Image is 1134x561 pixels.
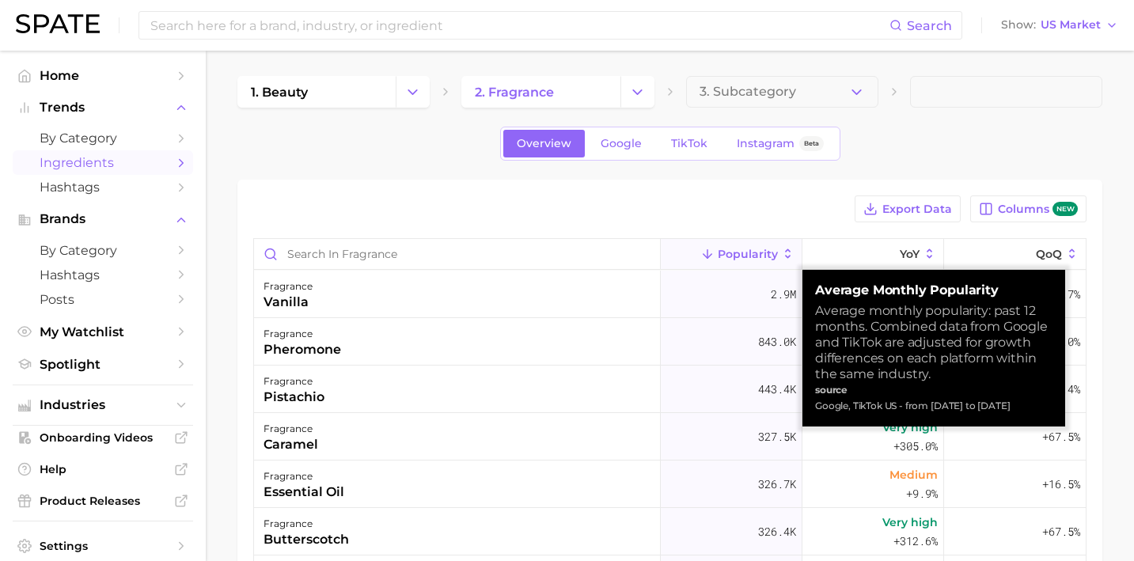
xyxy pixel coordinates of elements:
span: TikTok [671,137,707,150]
button: Export Data [855,195,961,222]
a: 2. fragrance [461,76,620,108]
input: Search in fragrance [254,239,660,269]
button: QoQ [944,239,1086,270]
span: My Watchlist [40,324,166,339]
span: Overview [517,137,571,150]
span: +67.5% [1042,427,1080,446]
span: Trends [40,100,166,115]
button: Industries [13,393,193,417]
span: QoQ [1036,248,1062,260]
span: Hashtags [40,267,166,282]
div: pheromone [264,340,341,359]
a: TikTok [658,130,721,157]
span: Columns [998,202,1078,217]
img: SPATE [16,14,100,33]
div: vanilla [264,293,313,312]
span: Show [1001,21,1036,29]
div: caramel [264,435,318,454]
div: pistachio [264,388,324,407]
div: fragrance [264,514,349,533]
span: +67.5% [1042,522,1080,541]
button: fragrancebutterscotch326.4kVery high+312.6%+67.5% [254,508,1086,555]
span: Product Releases [40,494,166,508]
button: Columnsnew [970,195,1087,222]
div: Average monthly popularity: past 12 months. Combined data from Google and TikTok are adjusted for... [815,303,1052,382]
span: 326.7k [758,475,796,494]
span: Industries [40,398,166,412]
span: 2. fragrance [475,85,554,100]
div: essential oil [264,483,344,502]
span: US Market [1041,21,1101,29]
span: Very high [882,513,938,532]
span: Settings [40,539,166,553]
a: Hashtags [13,175,193,199]
button: Popularity [661,239,802,270]
span: new [1052,202,1078,217]
span: 443.4k [758,380,796,399]
button: Brands [13,207,193,231]
div: fragrance [264,467,344,486]
a: Ingredients [13,150,193,175]
button: 3. Subcategory [686,76,878,108]
span: Export Data [882,203,952,216]
a: Overview [503,130,585,157]
span: by Category [40,243,166,258]
a: by Category [13,126,193,150]
span: YoY [900,248,920,260]
span: Google [601,137,642,150]
button: fragrancecaramel327.5kVery high+305.0%+67.5% [254,413,1086,461]
span: Posts [40,292,166,307]
a: Onboarding Videos [13,426,193,449]
span: Popularity [718,248,778,260]
a: 1. beauty [237,76,396,108]
button: Change Category [620,76,654,108]
span: 3. Subcategory [700,85,796,99]
span: 843.0k [758,332,796,351]
button: Trends [13,96,193,119]
div: fragrance [264,277,313,296]
a: Home [13,63,193,88]
a: Posts [13,287,193,312]
a: Hashtags [13,263,193,287]
button: fragrancevanilla2.9mVery high+102.7%+4.7% [254,271,1086,318]
span: 2.9m [771,285,796,304]
div: fragrance [264,419,318,438]
span: Onboarding Videos [40,430,166,445]
a: Product Releases [13,489,193,513]
span: Beta [804,137,819,150]
div: Google, TikTok US - from [DATE] to [DATE] [815,398,1052,414]
strong: Average Monthly Popularity [815,282,1052,298]
span: +9.9% [906,484,938,503]
span: +305.0% [893,437,938,456]
span: Spotlight [40,357,166,372]
button: YoY [802,239,944,270]
button: fragrancepistachio443.4kVery high+342.7%+102.4% [254,366,1086,413]
span: +312.6% [893,532,938,551]
button: Change Category [396,76,430,108]
a: Help [13,457,193,481]
span: 1. beauty [251,85,308,100]
button: fragrancepheromone843.0kLow-19.9%-11.0% [254,318,1086,366]
span: Ingredients [40,155,166,170]
span: Hashtags [40,180,166,195]
a: My Watchlist [13,320,193,344]
span: Medium [889,465,938,484]
span: Home [40,68,166,83]
span: Search [907,18,952,33]
a: Spotlight [13,352,193,377]
strong: source [815,384,848,396]
span: Very high [882,418,938,437]
span: Instagram [737,137,795,150]
button: fragranceessential oil326.7kMedium+9.9%+16.5% [254,461,1086,508]
a: InstagramBeta [723,130,837,157]
span: 326.4k [758,522,796,541]
span: 327.5k [758,427,796,446]
a: Google [587,130,655,157]
div: fragrance [264,372,324,391]
span: by Category [40,131,166,146]
button: ShowUS Market [997,15,1122,36]
span: Help [40,462,166,476]
div: butterscotch [264,530,349,549]
input: Search here for a brand, industry, or ingredient [149,12,889,39]
span: +16.5% [1042,475,1080,494]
